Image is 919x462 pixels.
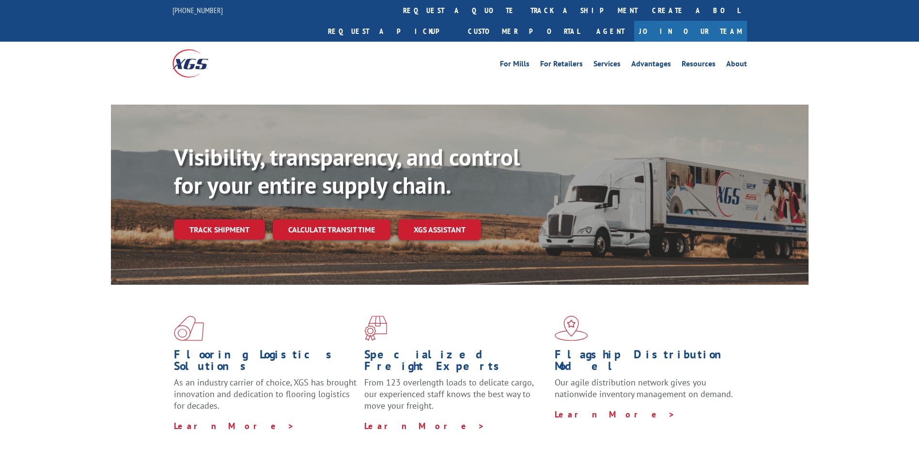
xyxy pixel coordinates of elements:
a: Learn More > [555,409,675,420]
a: Calculate transit time [273,219,390,240]
a: Track shipment [174,219,265,240]
a: Join Our Team [634,21,747,42]
a: About [726,60,747,71]
b: Visibility, transparency, and control for your entire supply chain. [174,142,520,200]
h1: Flagship Distribution Model [555,349,738,377]
p: From 123 overlength loads to delicate cargo, our experienced staff knows the best way to move you... [364,377,547,420]
a: Learn More > [364,420,485,431]
img: xgs-icon-focused-on-flooring-red [364,316,387,341]
a: Services [593,60,621,71]
a: Resources [682,60,716,71]
a: Customer Portal [461,21,587,42]
a: Agent [587,21,634,42]
img: xgs-icon-total-supply-chain-intelligence-red [174,316,204,341]
a: Request a pickup [321,21,461,42]
span: Our agile distribution network gives you nationwide inventory management on demand. [555,377,733,400]
a: For Mills [500,60,530,71]
a: [PHONE_NUMBER] [172,5,223,15]
a: Advantages [631,60,671,71]
a: Learn More > [174,420,295,431]
h1: Flooring Logistics Solutions [174,349,357,377]
h1: Specialized Freight Experts [364,349,547,377]
span: As an industry carrier of choice, XGS has brought innovation and dedication to flooring logistics... [174,377,357,411]
img: xgs-icon-flagship-distribution-model-red [555,316,588,341]
a: For Retailers [540,60,583,71]
a: XGS ASSISTANT [398,219,481,240]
